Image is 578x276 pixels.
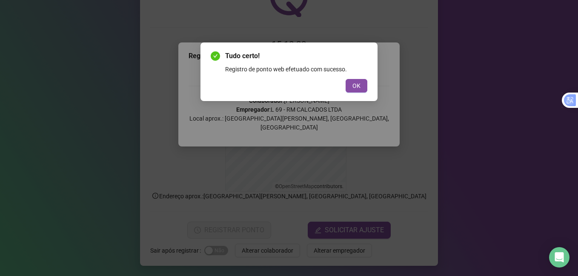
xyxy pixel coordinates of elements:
span: OK [352,81,361,90]
span: Tudo certo! [225,51,367,61]
div: Registro de ponto web efetuado com sucesso. [225,65,367,74]
div: Open Intercom Messenger [549,247,569,268]
span: check-circle [211,51,220,61]
button: OK [346,79,367,93]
